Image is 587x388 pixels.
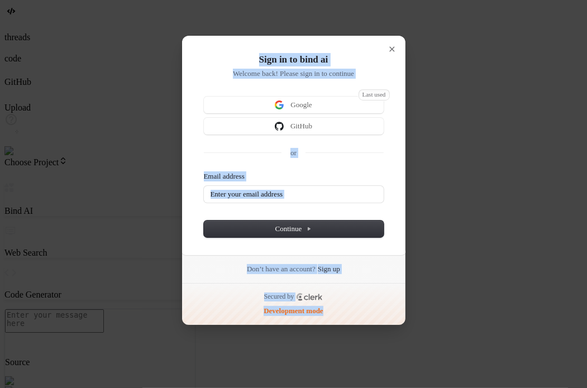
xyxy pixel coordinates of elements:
a: Sign up [318,264,340,274]
a: Clerk logo [296,293,323,301]
img: Sign in with GitHub [275,122,284,131]
span: Google [290,100,312,110]
p: or [290,148,297,158]
h1: Sign in to bind ai [204,53,384,66]
span: Continue [275,224,312,234]
button: Sign in with GitHubGitHub [204,118,384,135]
span: GitHub [290,121,312,131]
p: Welcome back! Please sign in to continue [204,69,384,79]
label: Email address [204,171,245,181]
button: Last usedSign in with GoogleGoogle [204,97,384,113]
button: Close modal [383,40,402,59]
img: Sign in with Google [275,100,284,109]
span: Don’t have an account? [247,264,316,274]
button: Continue [204,221,384,237]
p: Secured by [264,293,294,301]
p: Development mode [264,306,323,316]
input: Enter your email address [204,186,384,203]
